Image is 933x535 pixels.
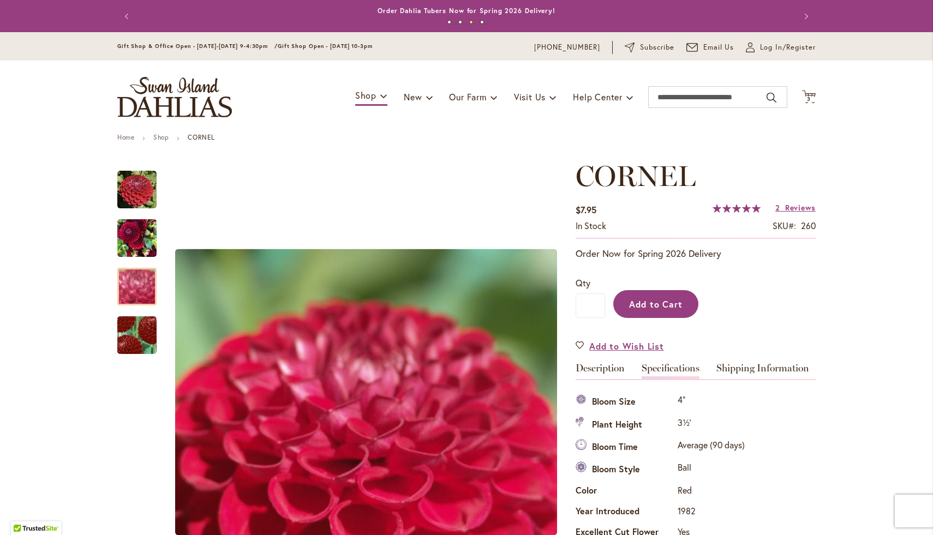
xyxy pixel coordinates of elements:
button: 3 [802,90,816,105]
span: Reviews [785,202,816,213]
span: Subscribe [640,42,674,53]
th: Bloom Size [576,391,675,413]
img: CORNEL [99,298,175,373]
span: CORNEL [576,159,696,193]
div: CORNEL [117,208,168,257]
a: Description [576,363,625,379]
button: 2 of 4 [458,20,462,24]
div: 260 [801,220,816,232]
a: Add to Wish List [576,340,664,352]
td: Red [675,481,747,502]
a: Order Dahlia Tubers Now for Spring 2026 Delivery! [378,7,555,15]
a: Shop [153,133,169,141]
td: 3½' [675,413,747,436]
div: CORNEL [117,257,168,305]
button: 4 of 4 [480,20,484,24]
div: CORNEL [117,160,168,208]
a: [PHONE_NUMBER] [534,42,600,53]
img: CORNEL [117,212,157,264]
div: 100% [713,204,761,213]
th: Color [576,481,675,502]
span: Help Center [573,91,623,103]
p: Order Now for Spring 2026 Delivery [576,247,816,260]
span: 3 [807,95,811,103]
span: Email Us [703,42,734,53]
span: Shop [355,89,376,101]
a: Specifications [642,363,699,379]
img: CORNEL [117,170,157,209]
strong: SKU [773,220,796,231]
span: New [404,91,422,103]
a: Shipping Information [716,363,809,379]
th: Bloom Time [576,436,675,459]
td: Ball [675,459,747,481]
span: Gift Shop & Office Open - [DATE]-[DATE] 9-4:30pm / [117,43,278,50]
span: 2 [775,202,780,213]
span: $7.95 [576,204,596,215]
a: Home [117,133,134,141]
a: 2 Reviews [775,202,816,213]
th: Bloom Style [576,459,675,481]
strong: CORNEL [188,133,215,141]
td: 1982 [675,502,747,523]
td: 4" [675,391,747,413]
a: Subscribe [625,42,674,53]
th: Year Introduced [576,502,675,523]
div: Availability [576,220,606,232]
span: Log In/Register [760,42,816,53]
span: Gift Shop Open - [DATE] 10-3pm [278,43,373,50]
div: CORNEL [117,305,157,354]
span: Our Farm [449,91,486,103]
a: store logo [117,77,232,117]
th: Plant Height [576,413,675,436]
button: Previous [117,5,139,27]
button: Add to Cart [613,290,698,318]
a: Email Us [686,42,734,53]
span: Add to Cart [629,298,683,310]
iframe: Launch Accessibility Center [8,496,39,527]
td: Average (90 days) [675,436,747,459]
button: Next [794,5,816,27]
a: Log In/Register [746,42,816,53]
span: Add to Wish List [589,340,664,352]
span: In stock [576,220,606,231]
span: Qty [576,277,590,288]
button: 3 of 4 [469,20,473,24]
span: Visit Us [514,91,546,103]
button: 1 of 4 [447,20,451,24]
